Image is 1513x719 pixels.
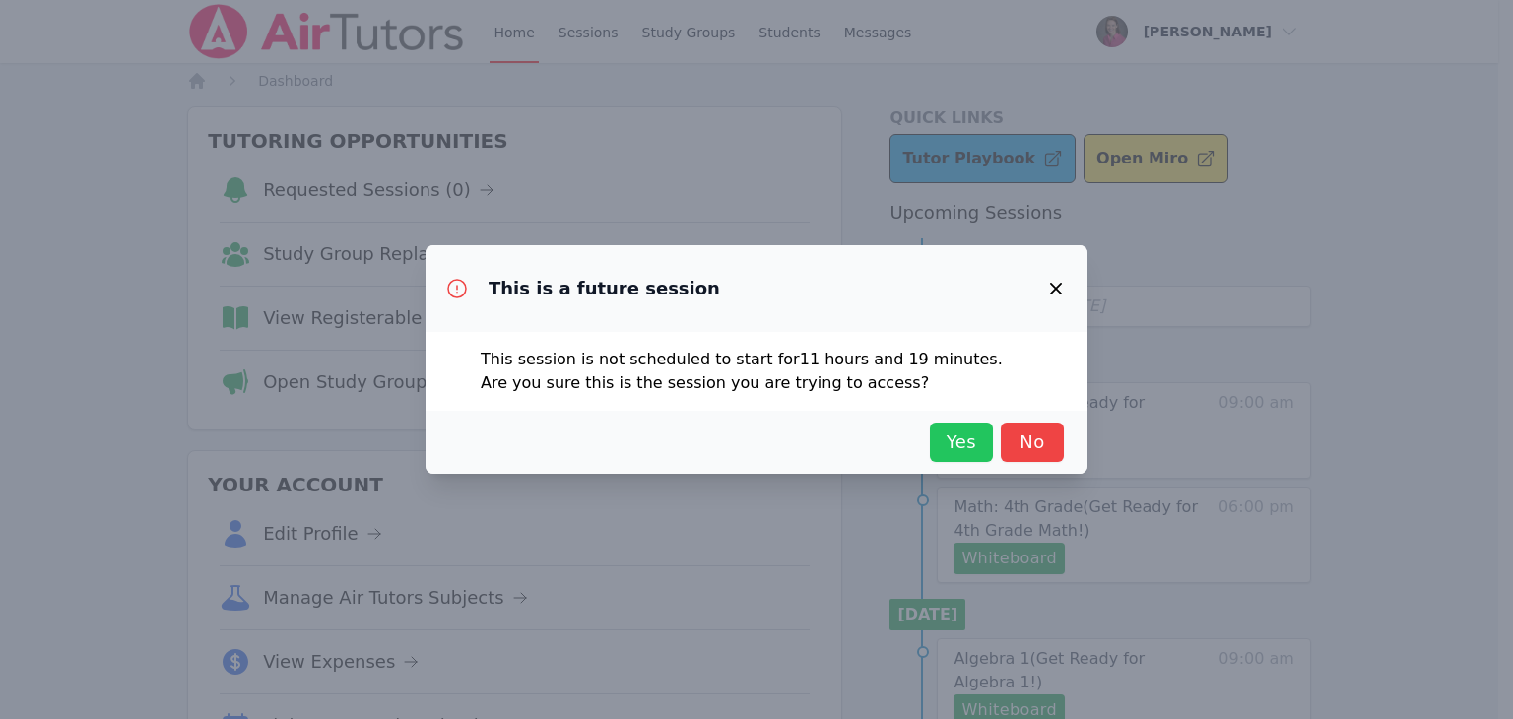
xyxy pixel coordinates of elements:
[481,348,1032,395] p: This session is not scheduled to start for 11 hours and 19 minutes . Are you sure this is the ses...
[940,428,983,456] span: Yes
[930,423,993,462] button: Yes
[489,277,720,300] h3: This is a future session
[1011,428,1054,456] span: No
[1001,423,1064,462] button: No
